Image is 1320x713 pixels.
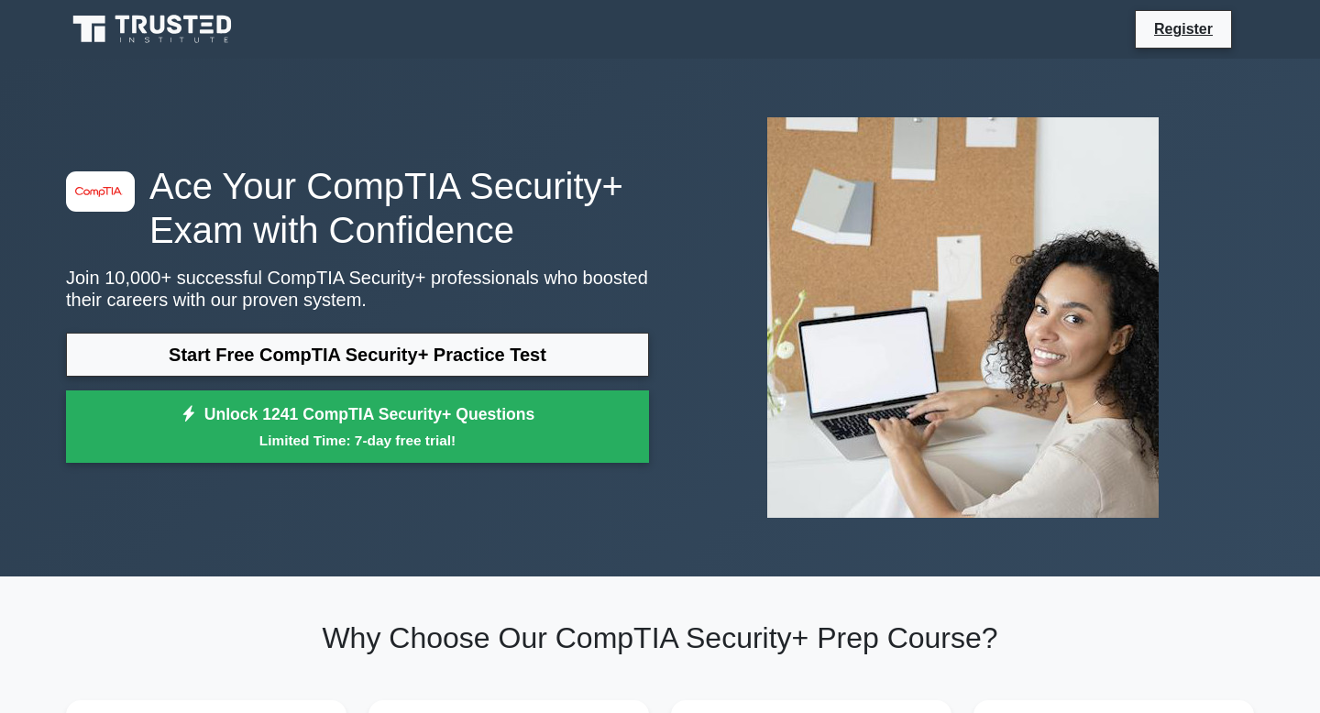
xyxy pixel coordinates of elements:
[66,333,649,377] a: Start Free CompTIA Security+ Practice Test
[89,430,626,451] small: Limited Time: 7-day free trial!
[66,390,649,464] a: Unlock 1241 CompTIA Security+ QuestionsLimited Time: 7-day free trial!
[66,267,649,311] p: Join 10,000+ successful CompTIA Security+ professionals who boosted their careers with our proven...
[66,164,649,252] h1: Ace Your CompTIA Security+ Exam with Confidence
[66,620,1254,655] h2: Why Choose Our CompTIA Security+ Prep Course?
[1143,17,1224,40] a: Register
